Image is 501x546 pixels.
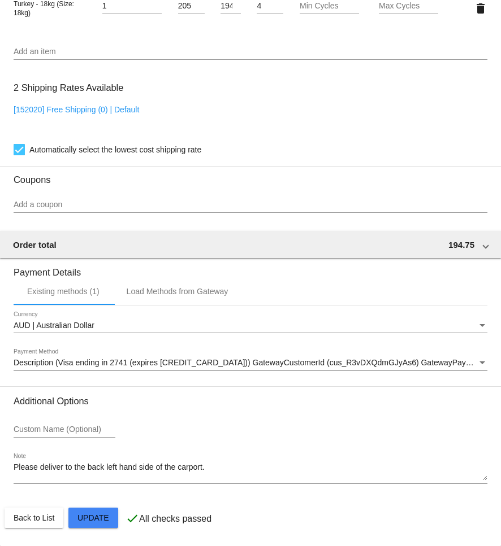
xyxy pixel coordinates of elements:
[14,513,54,522] span: Back to List
[77,513,109,522] span: Update
[127,287,228,296] div: Load Methods from Gateway
[14,259,487,278] h3: Payment Details
[14,200,487,209] input: Add a coupon
[14,76,123,100] h3: 2 Shipping Rates Available
[68,508,118,528] button: Update
[27,287,100,296] div: Existing methods (1)
[221,2,241,11] input: Sale Price
[14,396,487,407] h3: Additional Options
[178,2,205,11] input: Price
[300,2,359,11] input: Min Cycles
[5,508,63,528] button: Back to List
[14,105,139,114] a: [152020] Free Shipping (0) | Default
[139,514,211,524] p: All checks passed
[126,512,139,525] mat-icon: check
[14,321,487,330] mat-select: Currency
[14,425,115,434] input: Custom Name (Optional)
[13,240,57,250] span: Order total
[474,2,487,15] mat-icon: delete
[14,47,487,56] input: Add an item
[448,240,474,250] span: 194.75
[102,2,162,11] input: Quantity (In Stock: 388)
[14,359,487,368] mat-select: Payment Method
[257,2,283,11] input: Cycles
[14,321,94,330] span: AUD | Australian Dollar
[379,2,438,11] input: Max Cycles
[29,143,201,156] span: Automatically select the lowest cost shipping rate
[14,166,487,185] h3: Coupons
